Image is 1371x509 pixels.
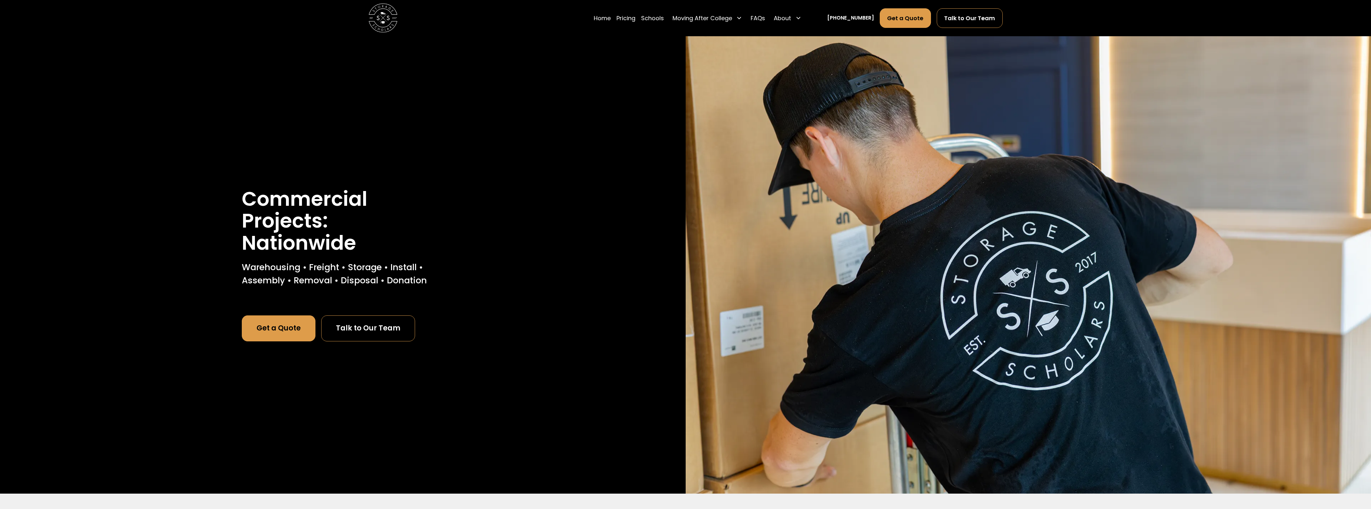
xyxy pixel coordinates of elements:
div: About [774,14,791,22]
a: FAQs [751,8,765,28]
a: Home [594,8,611,28]
a: Schools [641,8,664,28]
a: Talk to Our Team [321,315,415,341]
p: Warehousing • Freight • Storage • Install • Assembly • Removal • Disposal • Donation [242,261,444,287]
a: Talk to Our Team [937,8,1003,28]
a: Pricing [616,8,635,28]
a: Get a Quote [242,315,315,341]
h1: Commercial Projects: Nationwide [242,188,444,254]
a: [PHONE_NUMBER] [827,14,874,22]
img: Storage Scholars main logo [369,4,397,32]
a: Get a Quote [880,8,931,28]
div: Moving After College [673,14,732,22]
